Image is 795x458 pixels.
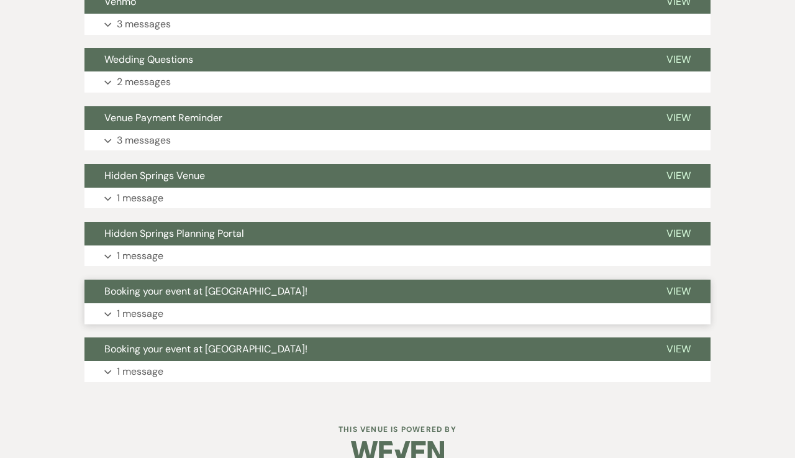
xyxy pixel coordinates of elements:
[117,132,171,149] p: 3 messages
[84,106,647,130] button: Venue Payment Reminder
[104,285,307,298] span: Booking your event at [GEOGRAPHIC_DATA]!
[117,16,171,32] p: 3 messages
[117,190,163,206] p: 1 message
[647,48,711,71] button: View
[666,169,691,182] span: View
[666,342,691,355] span: View
[666,53,691,66] span: View
[647,164,711,188] button: View
[647,106,711,130] button: View
[117,364,163,380] p: 1 message
[117,306,163,322] p: 1 message
[666,227,691,240] span: View
[84,280,647,303] button: Booking your event at [GEOGRAPHIC_DATA]!
[84,222,647,245] button: Hidden Springs Planning Portal
[117,248,163,264] p: 1 message
[104,111,222,124] span: Venue Payment Reminder
[84,337,647,361] button: Booking your event at [GEOGRAPHIC_DATA]!
[666,111,691,124] span: View
[84,245,711,267] button: 1 message
[647,280,711,303] button: View
[647,337,711,361] button: View
[84,303,711,324] button: 1 message
[104,342,307,355] span: Booking your event at [GEOGRAPHIC_DATA]!
[104,169,205,182] span: Hidden Springs Venue
[84,164,647,188] button: Hidden Springs Venue
[84,14,711,35] button: 3 messages
[117,74,171,90] p: 2 messages
[84,188,711,209] button: 1 message
[84,361,711,382] button: 1 message
[647,222,711,245] button: View
[104,53,193,66] span: Wedding Questions
[84,48,647,71] button: Wedding Questions
[84,71,711,93] button: 2 messages
[84,130,711,151] button: 3 messages
[104,227,244,240] span: Hidden Springs Planning Portal
[666,285,691,298] span: View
